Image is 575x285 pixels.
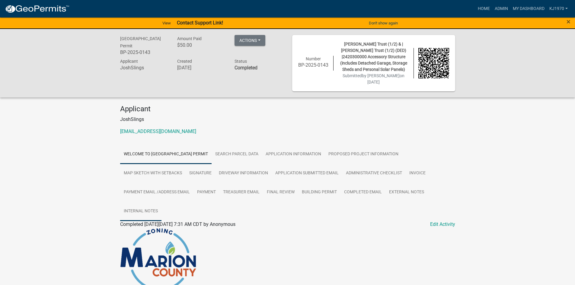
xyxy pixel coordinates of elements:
[235,65,257,71] strong: Completed
[343,73,404,84] span: Submitted on [DATE]
[186,164,215,183] a: Signature
[342,164,406,183] a: Administrative Checklist
[177,36,202,41] span: Amount Paid
[475,3,492,14] a: Home
[510,3,547,14] a: My Dashboard
[177,20,223,26] strong: Contact Support Link!
[193,183,219,202] a: Payment
[120,128,196,134] a: [EMAIL_ADDRESS][DOMAIN_NAME]
[120,105,455,113] h4: Applicant
[120,65,168,71] h6: JoshSlings
[567,17,570,26] span: ×
[272,164,342,183] a: Application Submitted Email
[385,183,428,202] a: External Notes
[567,18,570,25] button: Close
[418,48,449,79] img: QR code
[263,183,298,202] a: Final Review
[325,145,402,164] a: Proposed Project Information
[219,183,263,202] a: Treasurer Email
[215,164,272,183] a: Driveway Information
[120,59,138,64] span: Applicant
[177,59,192,64] span: Created
[160,18,173,28] a: View
[235,59,247,64] span: Status
[362,73,400,78] span: by [PERSON_NAME]
[120,202,161,221] a: Internal Notes
[492,3,510,14] a: Admin
[430,221,455,228] a: Edit Activity
[212,145,262,164] a: Search Parcel Data
[177,65,225,71] h6: [DATE]
[120,183,193,202] a: Payment Email /Address Email
[235,35,265,46] button: Actions
[120,145,212,164] a: Welcome to [GEOGRAPHIC_DATA] Permit
[340,183,385,202] a: Completed Email
[406,164,429,183] a: Invoice
[366,18,400,28] button: Don't show again
[120,36,161,48] span: [GEOGRAPHIC_DATA] Permit
[120,164,186,183] a: Map Sketch with Setbacks
[120,116,455,123] p: JoshSlings
[298,62,329,68] h6: BP-2025-0143
[177,42,225,48] h6: $50.00
[120,221,235,227] span: Completed [DATE][DATE] 7:31 AM CDT by Anonymous
[547,3,570,14] a: kj1970
[340,42,407,72] span: [PERSON_NAME] Trust (1/2) & | [PERSON_NAME] Trust (1/2) (DED) |2420300000 Accessory Structure (in...
[120,49,168,55] h6: BP-2025-0143
[306,56,321,61] span: Number
[298,183,340,202] a: Building Permit
[262,145,325,164] a: Application Information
